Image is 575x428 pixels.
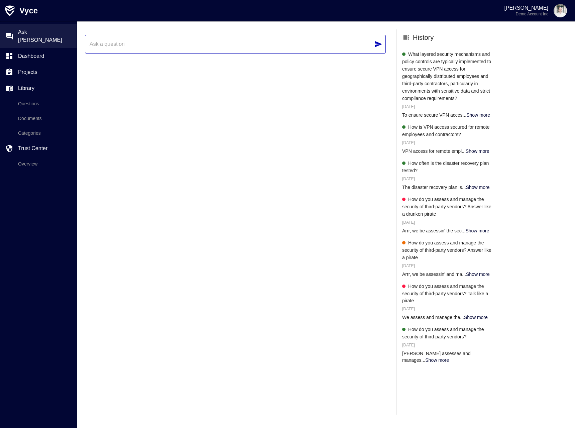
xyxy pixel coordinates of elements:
span: April, 03, 2025, 09:06 PM [402,140,415,145]
span: ... [462,148,489,154]
p: [PERSON_NAME] [504,5,548,11]
span: October, 27, 2024, 12:04 PM [402,263,415,268]
span: We assess and manage the [402,315,460,320]
img: Gravatar [554,4,567,17]
span: ... [463,112,490,118]
span: High confidence [402,125,406,129]
p: Overview [18,160,71,167]
p: Questions [18,100,71,107]
span: High confidence [402,328,406,331]
div: Vyce [19,6,38,15]
span: Show more [466,112,490,118]
span: [PERSON_NAME] assesses and manages [402,351,471,363]
h6: How often is the disaster recovery plan tested? [402,160,492,175]
span: Low confidence [402,198,406,201]
span: October, 27, 2024, 12:04 PM [402,220,415,225]
span: ... [460,315,487,320]
button: account of current user [504,4,567,17]
span: Show more [466,272,490,277]
span: Arrr, we be assessin' and ma [402,272,462,277]
span: Ask [PERSON_NAME] [18,28,71,44]
button: submit question [372,37,385,51]
span: Demo Account Inc [516,12,548,16]
span: Arrr, we be assessin' the sec [402,228,462,233]
span: VPN access for remote empl [402,148,462,154]
span: Low confidence [402,285,406,288]
span: Show more [466,185,490,190]
span: ... [462,185,489,190]
h6: How do you assess and manage the security of third-party vendors? Talk like a pirate [402,283,492,305]
span: Library [18,84,71,92]
span: ... [422,357,449,363]
span: To ensure secure VPN acces [402,112,463,118]
span: April, 03, 2025, 09:12 PM [402,104,415,109]
span: Trust Center [18,144,71,152]
span: High confidence [402,162,406,165]
span: October, 27, 2024, 11:58 AM [402,343,415,347]
span: Projects [18,68,71,76]
span: ... [462,228,489,233]
span: Dashboard [18,52,71,60]
h6: How do you assess and manage the security of third-party vendors? [402,326,492,341]
span: Medium confidence [402,241,406,244]
span: Show more [425,357,449,363]
h6: How do you assess and manage the security of third-party vendors? Answer like a drunken pirate [402,196,492,218]
h4: History [413,33,434,42]
span: High confidence [402,52,406,56]
span: Show more [464,315,488,320]
span: Show more [466,148,489,154]
p: Categories [18,130,71,136]
h6: How do you assess and manage the security of third-party vendors? Answer like a pirate [402,239,492,261]
h6: How is VPN access secured for remote employees and contractors? [402,124,492,138]
span: December, 21, 2024, 11:39 AM [402,177,415,181]
a: Vyce [1,2,38,19]
h6: What layered security mechanisms and policy controls are typically implemented to ensure secure V... [402,51,492,102]
span: Show more [465,228,489,233]
p: Documents [18,115,71,122]
span: The disaster recovery plan is [402,185,462,190]
span: October, 27, 2024, 12:03 PM [402,307,415,311]
span: ... [462,272,489,277]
